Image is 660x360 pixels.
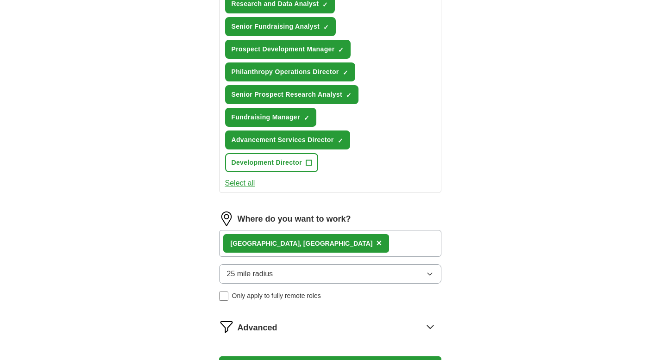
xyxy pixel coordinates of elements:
[232,22,320,31] span: Senior Fundraising Analyst
[232,112,300,122] span: Fundraising Manager
[227,268,273,279] span: 25 mile radius
[232,158,302,168] span: Development Director
[219,319,234,334] img: filter
[219,211,234,226] img: location.png
[225,178,255,189] button: Select all
[238,213,351,225] label: Where do you want to work?
[225,108,316,127] button: Fundraising Manager✓
[323,24,329,31] span: ✓
[232,90,342,99] span: Senior Prospect Research Analyst
[238,322,277,334] span: Advanced
[219,264,441,284] button: 25 mile radius
[225,153,318,172] button: Development Director
[225,85,358,104] button: Senior Prospect Research Analyst✓
[322,1,328,8] span: ✓
[343,69,348,76] span: ✓
[232,291,321,301] span: Only apply to fully remote roles
[338,46,344,54] span: ✓
[231,239,373,248] div: [GEOGRAPHIC_DATA], [GEOGRAPHIC_DATA]
[225,62,355,81] button: Philanthropy Operations Director✓
[232,135,334,145] span: Advancement Services Director
[219,292,228,301] input: Only apply to fully remote roles
[232,44,335,54] span: Prospect Development Manager
[338,137,343,144] span: ✓
[376,236,382,250] button: ×
[376,238,382,248] span: ×
[304,114,309,122] span: ✓
[225,17,336,36] button: Senior Fundraising Analyst✓
[225,40,351,59] button: Prospect Development Manager✓
[346,92,352,99] span: ✓
[232,67,339,77] span: Philanthropy Operations Director
[225,130,350,149] button: Advancement Services Director✓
